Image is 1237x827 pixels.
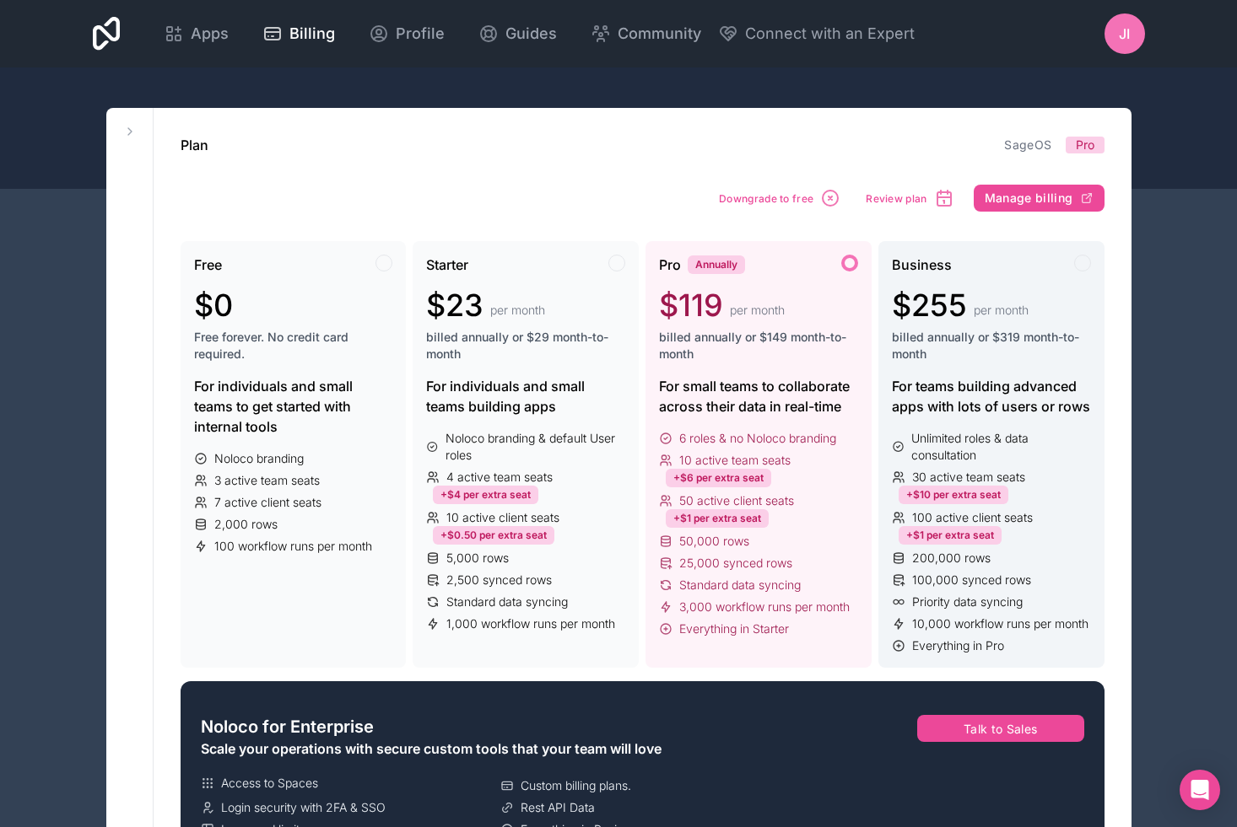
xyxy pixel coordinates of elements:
[1004,137,1051,152] a: SageOS
[719,192,813,205] span: Downgrade to free
[1076,137,1094,153] span: Pro
[912,593,1023,610] span: Priority data syncing
[659,288,723,322] span: $119
[679,555,792,572] span: 25,000 synced rows
[194,288,233,322] span: $0
[912,572,1031,588] span: 100,000 synced rows
[679,452,791,469] span: 10 active team seats
[1119,24,1130,44] span: JI
[490,302,545,319] span: per month
[426,329,625,362] span: billed annually or $29 month-to-month
[679,533,749,550] span: 50,000 rows
[618,22,701,46] span: Community
[249,15,348,52] a: Billing
[194,376,393,437] div: For individuals and small teams to get started with internal tools
[912,509,1033,526] span: 100 active client seats
[214,538,372,555] span: 100 workflow runs per month
[679,620,789,637] span: Everything in Starter
[577,15,715,52] a: Community
[899,526,1002,545] div: +$1 per extra seat
[214,472,320,489] span: 3 active team seats
[688,255,745,274] div: Annually
[912,469,1025,486] span: 30 active team seats
[679,599,850,615] span: 3,000 workflow runs per month
[396,22,445,46] span: Profile
[181,135,208,155] h1: Plan
[446,550,509,567] span: 5,000 rows
[911,430,1090,464] span: Unlimited roles & data consultation
[446,430,625,464] span: Noloco branding & default User roles
[465,15,570,52] a: Guides
[899,486,1008,504] div: +$10 per extra seat
[433,486,538,504] div: +$4 per extra seat
[214,450,304,467] span: Noloco branding
[974,185,1105,212] button: Manage billing
[659,376,858,416] div: For small teams to collaborate across their data in real-time
[659,255,681,275] span: Pro
[150,15,242,52] a: Apps
[1180,770,1220,810] div: Open Intercom Messenger
[446,615,615,632] span: 1,000 workflow runs per month
[718,22,915,46] button: Connect with an Expert
[679,577,801,593] span: Standard data syncing
[912,637,1004,654] span: Everything in Pro
[505,22,557,46] span: Guides
[221,775,318,792] span: Access to Spaces
[892,329,1091,362] span: billed annually or $319 month-to-month
[214,494,321,511] span: 7 active client seats
[201,738,794,759] div: Scale your operations with secure custom tools that your team will love
[730,302,785,319] span: per month
[433,526,554,545] div: +$0.50 per extra seat
[666,469,771,487] div: +$6 per extra seat
[912,550,991,567] span: 200,000 rows
[892,288,967,322] span: $255
[917,715,1084,742] button: Talk to Sales
[426,255,468,275] span: Starter
[666,509,769,528] div: +$1 per extra seat
[214,516,278,533] span: 2,000 rows
[355,15,458,52] a: Profile
[659,329,858,362] span: billed annually or $149 month-to-month
[892,376,1091,416] div: For teams building advanced apps with lots of users or rows
[194,255,222,275] span: Free
[860,182,959,214] button: Review plan
[194,329,393,362] span: Free forever. No credit card required.
[974,302,1029,319] span: per month
[866,192,926,205] span: Review plan
[892,255,952,275] span: Business
[521,777,631,794] span: Custom billing plans.
[679,430,836,447] span: 6 roles & no Noloco branding
[713,182,846,214] button: Downgrade to free
[446,593,568,610] span: Standard data syncing
[201,715,374,738] span: Noloco for Enterprise
[446,469,553,486] span: 4 active team seats
[426,376,625,416] div: For individuals and small teams building apps
[221,799,386,816] span: Login security with 2FA & SSO
[745,22,915,46] span: Connect with an Expert
[289,22,335,46] span: Billing
[679,492,794,509] span: 50 active client seats
[446,509,559,526] span: 10 active client seats
[446,572,552,588] span: 2,500 synced rows
[521,799,595,816] span: Rest API Data
[426,288,483,322] span: $23
[985,191,1073,206] span: Manage billing
[191,22,229,46] span: Apps
[912,615,1088,632] span: 10,000 workflow runs per month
